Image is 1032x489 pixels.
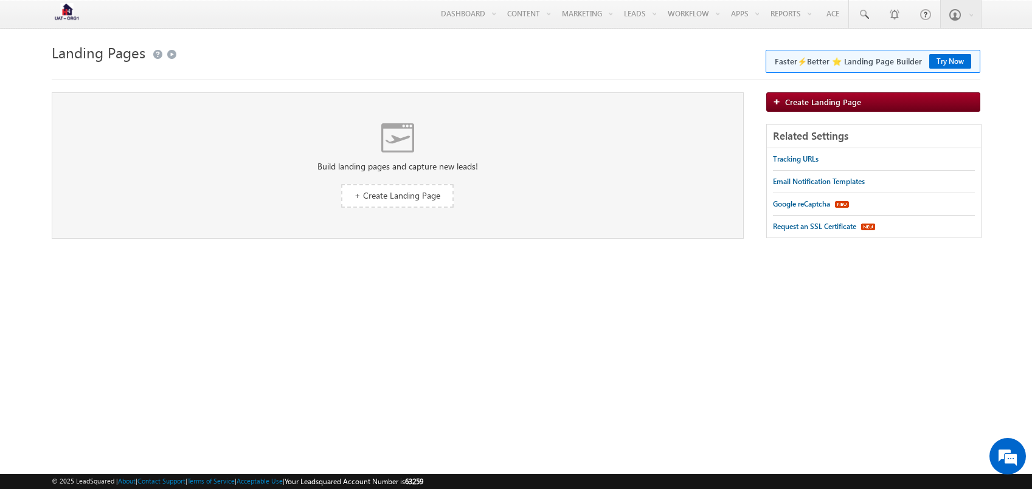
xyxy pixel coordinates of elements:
[773,176,865,187] div: Email Notification Templates
[773,221,856,232] div: Request an SSL Certificate
[773,199,830,210] div: Google reCaptcha
[773,154,819,165] div: Tracking URLs
[118,477,136,485] a: About
[773,148,819,170] a: Tracking URLs
[341,184,454,208] a: + Create Landing Page
[52,476,423,487] span: © 2025 LeadSquared | | | | |
[775,56,922,67] div: Faster⚡Better ⭐ Landing Page Builder
[773,216,856,238] a: Request an SSL Certificate
[237,477,283,485] a: Acceptable Use
[52,161,743,172] div: Build landing pages and capture new leads!
[137,477,185,485] a: Contact Support
[381,123,414,152] img: No data found
[52,3,82,24] img: Custom Logo
[187,477,235,485] a: Terms of Service
[767,125,981,148] div: Related Settings
[773,98,785,105] img: add_icon.png
[285,477,423,486] span: Your Leadsquared Account Number is
[52,43,145,62] span: Landing Pages
[405,477,423,486] span: 63259
[355,190,440,201] span: + Create Landing Page
[929,54,971,69] button: Try Now
[773,171,865,193] a: Email Notification Templates
[785,97,861,107] span: Create Landing Page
